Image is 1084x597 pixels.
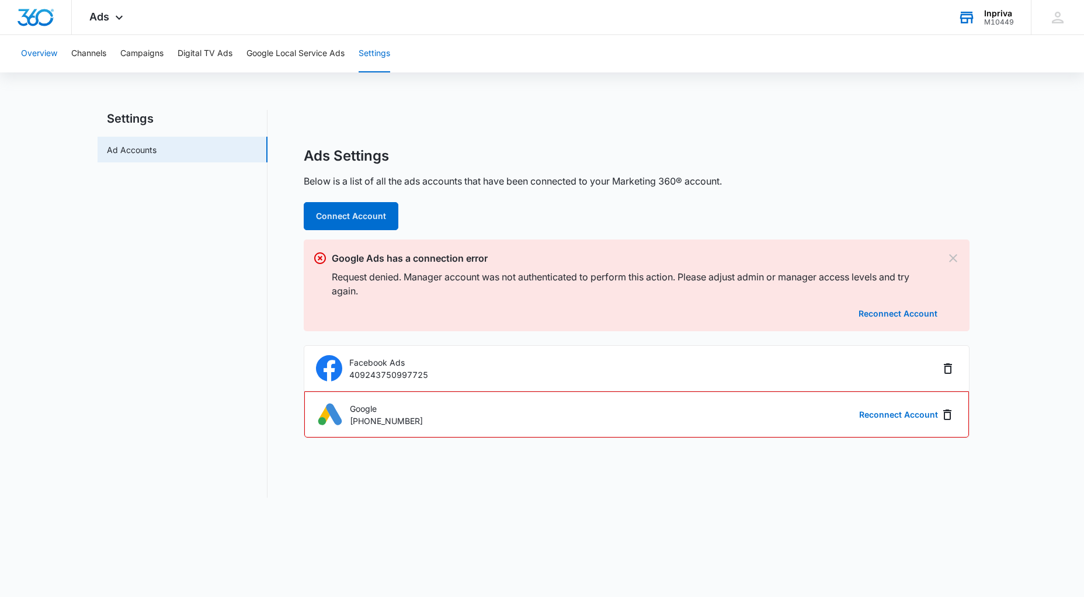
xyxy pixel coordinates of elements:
[359,35,390,72] button: Settings
[89,11,109,23] span: Ads
[304,202,398,230] button: Connect Account
[120,35,164,72] button: Campaigns
[71,35,106,72] button: Channels
[984,9,1014,18] div: account name
[21,35,57,72] button: Overview
[304,174,722,188] p: Below is a list of all the ads accounts that have been connected to your Marketing 360® account.
[316,355,342,381] img: logo-facebookAds.svg
[332,251,938,265] p: Google Ads has a connection error
[246,35,345,72] button: Google Local Service Ads
[350,415,423,427] p: [PHONE_NUMBER]
[350,402,423,415] p: Google
[947,251,960,265] button: Dismiss
[332,270,938,298] p: Request denied. Manager account was not authenticated to perform this action. Please adjust admin...
[317,401,343,428] img: logo-googleAds.svg
[859,411,938,419] button: Reconnect Account
[349,369,428,381] p: 409243750997725
[984,18,1014,26] div: account id
[859,310,937,318] button: Reconnect Account
[304,147,389,165] h1: Ads Settings
[98,110,267,127] h2: Settings
[107,144,157,156] a: Ad Accounts
[178,35,232,72] button: Digital TV Ads
[349,356,428,369] p: Facebook Ads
